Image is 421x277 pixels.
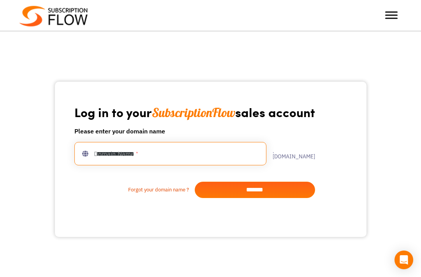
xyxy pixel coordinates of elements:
[74,126,315,136] h6: Please enter your domain name
[266,148,315,159] label: .[DOMAIN_NAME]
[74,186,195,194] a: Forgot your domain name ?
[19,6,88,26] img: Subscriptionflow
[385,12,398,19] button: Toggle Menu
[395,251,413,269] div: Open Intercom Messenger
[74,104,315,120] h1: Log in to your sales account
[152,105,235,120] span: SubscriptionFlow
